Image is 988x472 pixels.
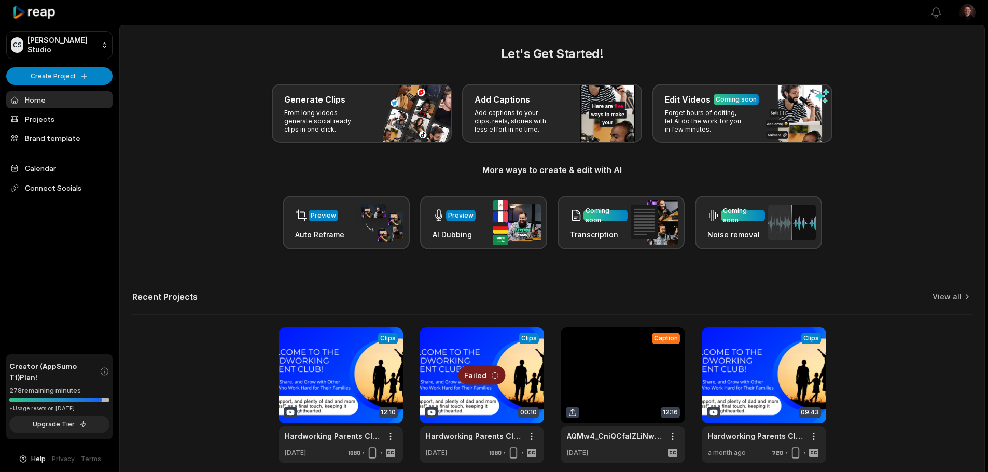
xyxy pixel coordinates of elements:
img: auto_reframe.png [356,203,403,243]
div: *Usage resets on [DATE] [9,405,109,412]
h3: Edit Videos [665,93,711,106]
span: Help [31,454,46,464]
p: Add captions to your clips, reels, stories with less effort in no time. [475,109,555,134]
a: Hardworking Parents Club Podcast [708,431,803,441]
button: Upgrade Tier [9,416,109,433]
a: Privacy [52,454,75,464]
div: Coming soon [723,206,763,225]
span: Creator (AppSumo T1) Plan! [9,361,100,382]
p: Forget hours of editing, let AI do the work for you in few minutes. [665,109,745,134]
h3: More ways to create & edit with AI [132,164,972,176]
h3: Auto Reframe [295,229,344,240]
img: ai_dubbing.png [493,200,541,245]
button: Create Project [6,67,113,85]
a: Brand template [6,130,113,147]
p: From long videos generate social ready clips in one click. [284,109,365,134]
a: Terms [81,454,101,464]
img: transcription.png [631,200,678,245]
img: noise_removal.png [768,205,816,240]
p: [PERSON_NAME] Studio [27,36,97,54]
h3: AI Dubbing [433,229,476,240]
h3: Noise removal [707,229,765,240]
h3: Transcription [570,229,628,240]
h2: Let's Get Started! [132,45,972,63]
a: Home [6,91,113,108]
div: Hardworking Parents Club Podcast [426,431,521,441]
a: View all [933,292,962,302]
a: Calendar [6,160,113,177]
div: 278 remaining minutes [9,385,109,396]
span: Connect Socials [6,179,113,197]
a: Hardworking Parents Club Podcast [285,431,380,441]
div: Preview [311,211,336,220]
button: Help [18,454,46,464]
div: Preview [448,211,474,220]
h3: Generate Clips [284,93,345,106]
h3: Add Captions [475,93,530,106]
a: AQMw4_CniQCfaIZLiNw64q3w-0aG1pbgMMO57jCYRfUZELHX4EPCsgaL8hxOO97wbIURiymOigZQWNe5oUzsQl99ndViWfgNo... [567,431,662,441]
div: Coming soon [586,206,625,225]
a: Projects [6,110,113,127]
div: Coming soon [716,95,757,104]
h2: Recent Projects [132,292,198,302]
div: CS [11,37,23,53]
